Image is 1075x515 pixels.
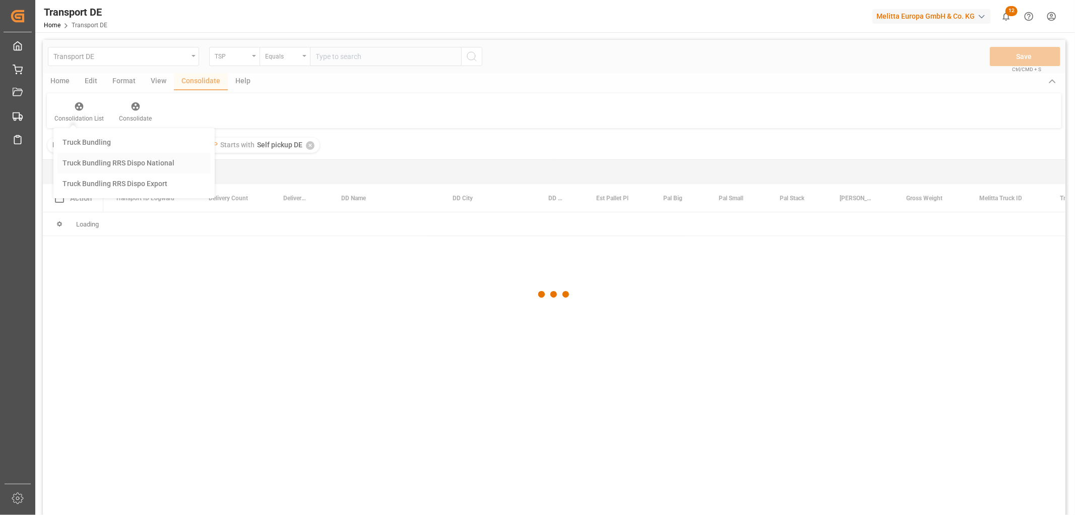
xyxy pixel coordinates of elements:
[1018,5,1040,28] button: Help Center
[1005,6,1018,16] span: 12
[872,9,991,24] div: Melitta Europa GmbH & Co. KG
[44,22,60,29] a: Home
[872,7,995,26] button: Melitta Europa GmbH & Co. KG
[995,5,1018,28] button: show 12 new notifications
[44,5,107,20] div: Transport DE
